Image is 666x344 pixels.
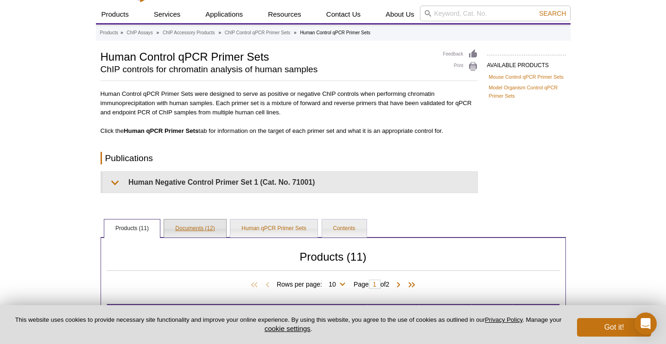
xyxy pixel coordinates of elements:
a: Contents [322,219,367,238]
a: ChIP Accessory Products [163,29,215,37]
a: ChIP Control qPCR Primer Sets [225,29,291,37]
span: Page of [349,280,394,289]
a: Products [100,29,118,37]
a: Services [148,6,186,23]
a: Documents (12) [164,219,226,238]
li: » [294,30,297,35]
li: » [121,30,123,35]
b: Human qPCR Primer Sets [124,127,198,134]
a: Human qPCR Primer Sets [230,219,317,238]
h1: Human Control qPCR Primer Sets [101,49,434,63]
th: Name [107,304,368,316]
span: Last Page [403,281,417,290]
th: Price [472,304,513,316]
a: Model Organism Control qPCR Primer Sets [489,83,564,100]
a: Mouse Control qPCR Primer Sets [489,73,564,81]
a: Feedback [443,49,478,59]
h2: Publications [101,152,478,164]
p: Human Control qPCR Primer Sets were designed to serve as positive or negative ChIP controls when ... [101,87,478,117]
a: Products (11) [104,219,160,238]
a: Resources [262,6,307,23]
span: 2 [386,281,389,288]
span: Next Page [394,281,403,290]
th: Format [367,304,419,316]
th: Cat No. [419,304,472,316]
div: Open Intercom Messenger [634,313,657,335]
a: Print [443,62,478,72]
button: Search [536,9,569,18]
a: ChIP Assays [127,29,153,37]
li: » [218,30,221,35]
p: This website uses cookies to provide necessary site functionality and improve your online experie... [15,316,562,333]
span: Search [539,10,566,17]
span: Rows per page: [277,279,349,288]
a: Products [96,6,134,23]
h2: AVAILABLE PRODUCTS [487,55,566,71]
button: Got it! [577,318,651,337]
h2: Products (11) [107,253,560,271]
a: Contact Us [321,6,366,23]
input: Keyword, Cat. No. [420,6,571,21]
p: Click the tab for information on the target of each primer set and what it is an appropriate cont... [101,126,478,136]
button: cookie settings [265,325,311,332]
a: Privacy Policy [485,316,522,323]
h2: ChIP controls for chromatin analysis of human samples [101,65,434,74]
a: Applications [200,6,248,23]
a: About Us [380,6,420,23]
summary: Human Negative Control Primer Set 1 (Cat. No. 71001) [102,172,477,193]
li: Human Control qPCR Primer Sets [300,30,370,35]
li: » [157,30,159,35]
span: Previous Page [263,281,272,290]
span: First Page [249,281,263,290]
